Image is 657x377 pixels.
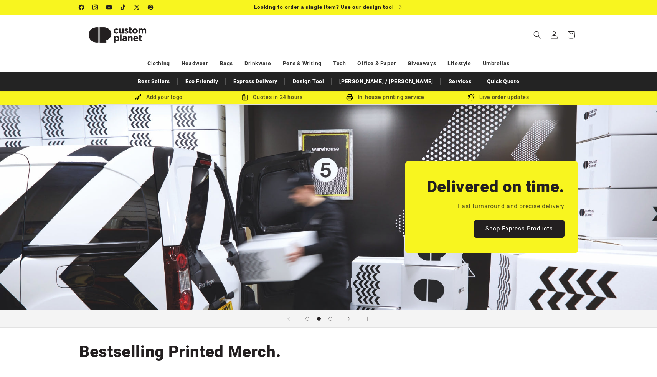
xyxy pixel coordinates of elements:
[283,57,322,70] a: Pens & Writing
[346,94,353,101] img: In-house printing
[619,340,657,377] iframe: Chat Widget
[79,18,156,52] img: Custom Planet
[483,57,510,70] a: Umbrellas
[215,92,328,102] div: Quotes in 24 hours
[458,201,565,212] p: Fast turnaround and precise delivery
[135,94,142,101] img: Brush Icon
[302,313,313,324] button: Load slide 1 of 3
[529,26,546,43] summary: Search
[254,4,394,10] span: Looking to order a single item? Use our design tool
[244,57,271,70] a: Drinkware
[445,75,475,88] a: Services
[241,94,248,101] img: Order Updates Icon
[474,220,565,238] a: Shop Express Products
[79,341,281,362] h2: Bestselling Printed Merch.
[408,57,436,70] a: Giveaways
[341,310,358,327] button: Next slide
[360,310,377,327] button: Pause slideshow
[335,75,437,88] a: [PERSON_NAME] / [PERSON_NAME]
[147,57,170,70] a: Clothing
[447,57,471,70] a: Lifestyle
[328,92,442,102] div: In-house printing service
[325,313,336,324] button: Load slide 3 of 3
[427,176,565,197] h2: Delivered on time.
[220,57,233,70] a: Bags
[134,75,174,88] a: Best Sellers
[182,75,222,88] a: Eco Friendly
[313,313,325,324] button: Load slide 2 of 3
[182,57,208,70] a: Headwear
[76,15,159,55] a: Custom Planet
[229,75,281,88] a: Express Delivery
[468,94,475,101] img: Order updates
[333,57,346,70] a: Tech
[102,92,215,102] div: Add your logo
[289,75,328,88] a: Design Tool
[442,92,555,102] div: Live order updates
[483,75,523,88] a: Quick Quote
[280,310,297,327] button: Previous slide
[357,57,396,70] a: Office & Paper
